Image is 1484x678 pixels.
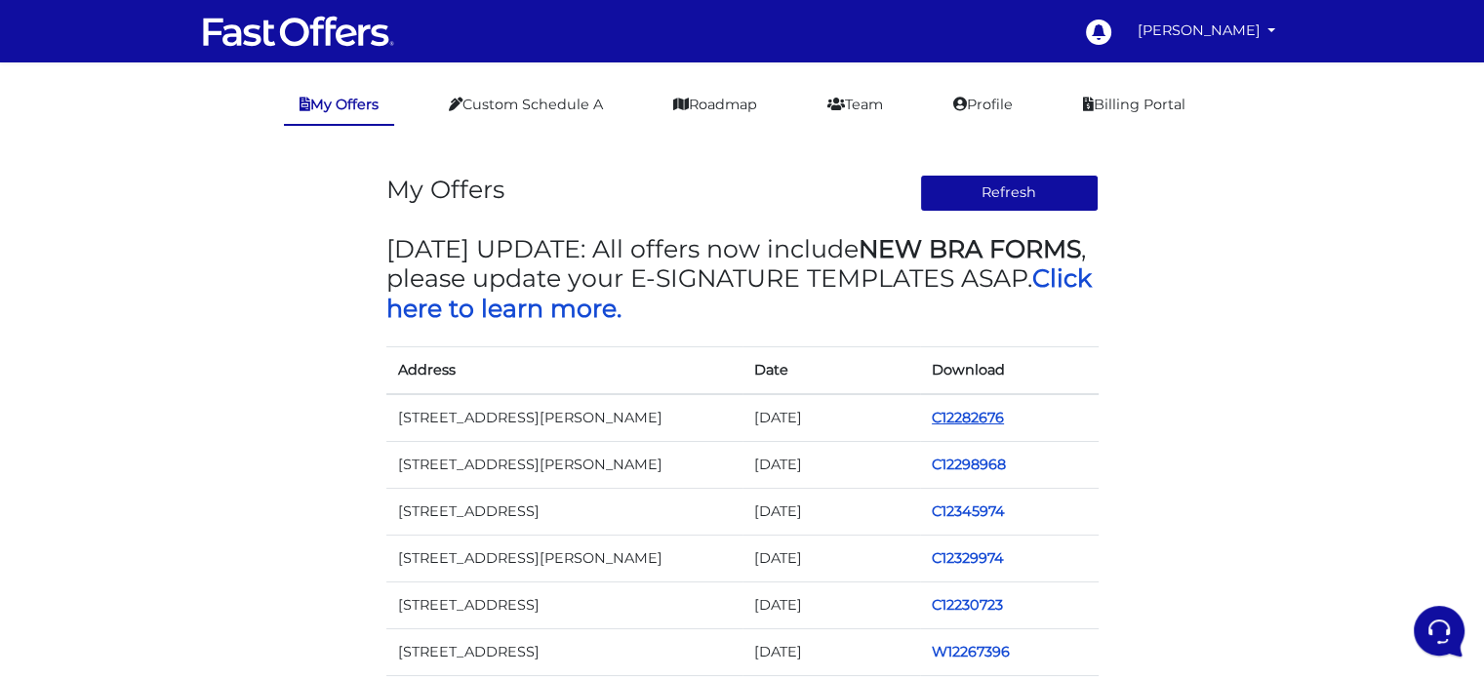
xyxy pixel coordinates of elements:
[386,441,742,488] td: [STREET_ADDRESS][PERSON_NAME]
[932,596,1003,614] a: C12230723
[386,346,742,394] th: Address
[742,441,921,488] td: [DATE]
[31,109,158,125] span: Your Conversations
[938,86,1028,124] a: Profile
[386,629,742,676] td: [STREET_ADDRESS]
[386,175,504,204] h3: My Offers
[386,394,742,442] td: [STREET_ADDRESS][PERSON_NAME]
[140,211,273,226] span: Start a Conversation
[920,175,1099,212] button: Refresh
[243,277,359,293] a: Open Help Center
[23,133,367,191] a: AuraYou:nope. It's still happening2mo ago
[742,346,921,394] th: Date
[302,526,328,543] p: Help
[82,164,300,183] p: You: nope. It's still happening
[315,109,359,125] a: See all
[742,394,921,442] td: [DATE]
[932,643,1010,660] a: W12267396
[1410,602,1468,660] iframe: Customerly Messenger Launcher
[742,535,921,581] td: [DATE]
[920,346,1099,394] th: Download
[1067,86,1201,124] a: Billing Portal
[932,409,1004,426] a: C12282676
[932,502,1005,520] a: C12345974
[31,277,133,293] span: Find an Answer
[284,86,394,126] a: My Offers
[433,86,619,124] a: Custom Schedule A
[82,140,300,160] span: Aura
[16,16,328,78] h2: Hello [PERSON_NAME] 👋
[311,140,359,158] p: 2mo ago
[386,535,742,581] td: [STREET_ADDRESS][PERSON_NAME]
[742,581,921,628] td: [DATE]
[44,319,319,339] input: Search for an Article...
[1130,12,1284,50] a: [PERSON_NAME]
[658,86,773,124] a: Roadmap
[386,581,742,628] td: [STREET_ADDRESS]
[168,526,223,543] p: Messages
[59,526,92,543] p: Home
[932,456,1006,473] a: C12298968
[812,86,899,124] a: Team
[16,499,136,543] button: Home
[859,234,1081,263] strong: NEW BRA FORMS
[386,488,742,535] td: [STREET_ADDRESS]
[136,499,256,543] button: Messages
[31,142,70,181] img: dark
[742,629,921,676] td: [DATE]
[31,199,359,238] button: Start a Conversation
[386,263,1092,322] a: Click here to learn more.
[386,234,1099,323] h3: [DATE] UPDATE: All offers now include , please update your E-SIGNATURE TEMPLATES ASAP.
[932,549,1004,567] a: C12329974
[742,488,921,535] td: [DATE]
[255,499,375,543] button: Help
